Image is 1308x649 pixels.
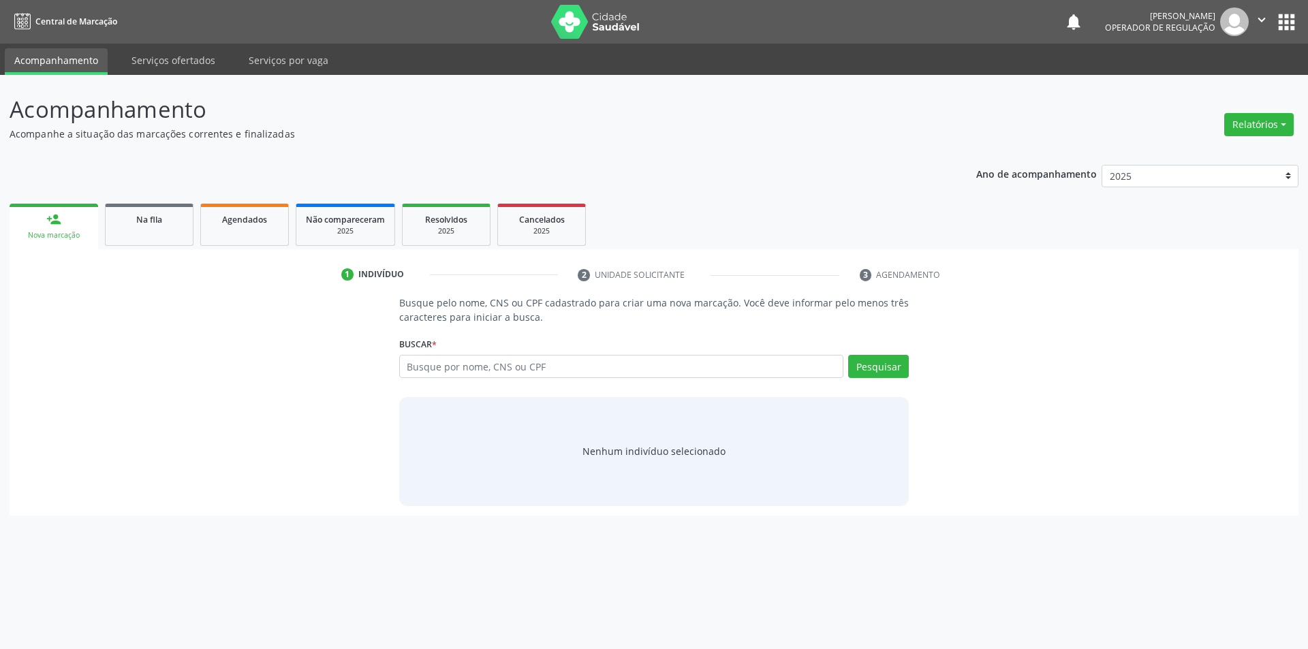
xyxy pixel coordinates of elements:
div: [PERSON_NAME] [1105,10,1215,22]
a: Serviços por vaga [239,48,338,72]
span: Agendados [222,214,267,225]
label: Buscar [399,334,437,355]
p: Busque pelo nome, CNS ou CPF cadastrado para criar uma nova marcação. Você deve informar pelo men... [399,296,909,324]
img: img [1220,7,1249,36]
button: Relatórios [1224,113,1294,136]
div: 2025 [412,226,480,236]
input: Busque por nome, CNS ou CPF [399,355,844,378]
div: 2025 [306,226,385,236]
button: apps [1275,10,1298,34]
a: Serviços ofertados [122,48,225,72]
div: Nenhum indivíduo selecionado [582,444,726,458]
span: Não compareceram [306,214,385,225]
button: notifications [1064,12,1083,31]
a: Central de Marcação [10,10,117,33]
p: Acompanhamento [10,93,912,127]
a: Acompanhamento [5,48,108,75]
span: Central de Marcação [35,16,117,27]
span: Cancelados [519,214,565,225]
div: 1 [341,268,354,281]
p: Acompanhe a situação das marcações correntes e finalizadas [10,127,912,141]
span: Operador de regulação [1105,22,1215,33]
div: Nova marcação [19,230,89,240]
p: Ano de acompanhamento [976,165,1097,182]
div: person_add [46,212,61,227]
span: Na fila [136,214,162,225]
button: Pesquisar [848,355,909,378]
button:  [1249,7,1275,36]
div: Indivíduo [358,268,404,281]
i:  [1254,12,1269,27]
div: 2025 [508,226,576,236]
span: Resolvidos [425,214,467,225]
